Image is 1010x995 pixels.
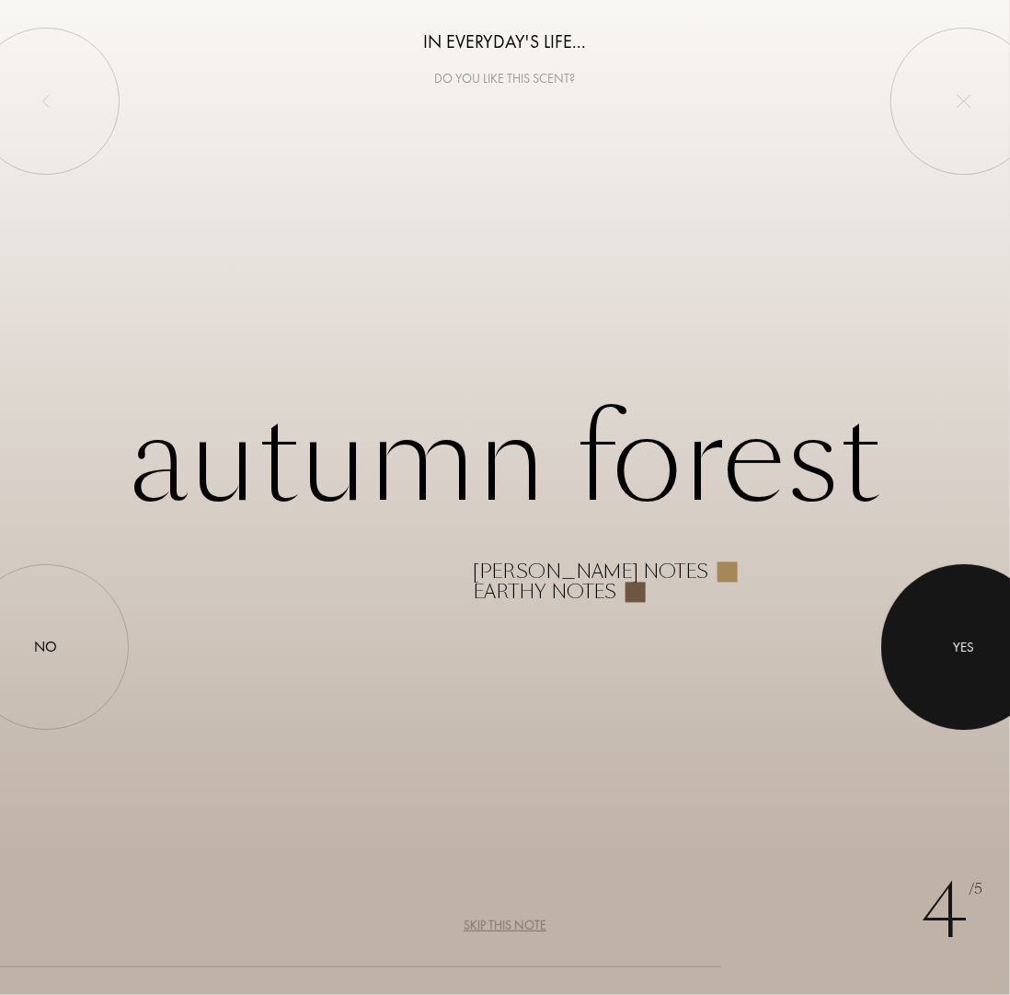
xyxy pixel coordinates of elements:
[954,636,975,657] div: Yes
[921,857,982,967] div: 4
[39,94,53,109] img: left_onboard.svg
[464,916,546,935] div: Skip this note
[473,582,616,602] div: Earthy notes
[35,636,58,658] div: No
[101,393,909,602] div: Autumn forest
[969,879,982,900] span: /5
[957,94,971,109] img: quit_onboard.svg
[473,561,708,582] div: [PERSON_NAME] notes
